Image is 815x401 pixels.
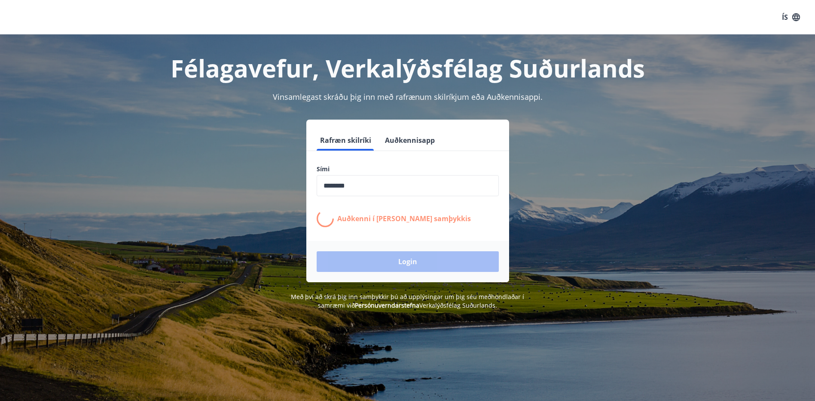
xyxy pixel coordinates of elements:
h1: Félagavefur, Verkalýðsfélag Suðurlands [109,52,707,84]
span: Vinsamlegast skráðu þig inn með rafrænum skilríkjum eða Auðkennisappi. [273,92,543,102]
span: Með því að skrá þig inn samþykkir þú að upplýsingar um þig séu meðhöndlaðar í samræmi við Verkalý... [291,293,524,309]
button: Auðkennisapp [382,130,438,151]
button: Rafræn skilríki [317,130,375,151]
a: Persónuverndarstefna [355,301,419,309]
label: Sími [317,165,499,173]
button: ÍS [777,9,805,25]
p: Auðkenni í [PERSON_NAME] samþykkis [337,214,471,223]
